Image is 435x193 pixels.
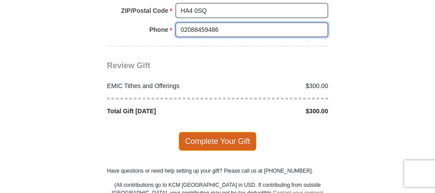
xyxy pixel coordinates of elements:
[217,107,333,116] div: $300.00
[217,81,333,91] div: $300.00
[103,107,218,116] div: Total Gift [DATE]
[121,4,168,17] strong: ZIP/Postal Code
[107,167,328,175] p: Have questions or need help setting up your gift? Please call us at [PHONE_NUMBER].
[103,81,218,91] div: EMIC Tithes and Offerings
[179,132,257,151] span: Complete Your Gift
[149,23,168,36] strong: Phone
[107,61,150,70] span: Review Gift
